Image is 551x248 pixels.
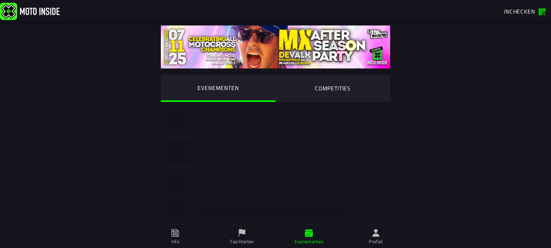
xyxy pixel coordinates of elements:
[500,4,549,18] a: Inchecken
[161,25,390,68] img: yS2mQ5x6lEcu9W3BfYyVKNTZoCZvkN0rRC6TzDTC.jpg
[171,238,179,245] ion-label: Info
[230,238,254,245] ion-label: Faciliteiten
[369,238,383,245] ion-label: Profiel
[504,7,535,16] span: Inchecken
[295,238,324,245] ion-label: Evenementen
